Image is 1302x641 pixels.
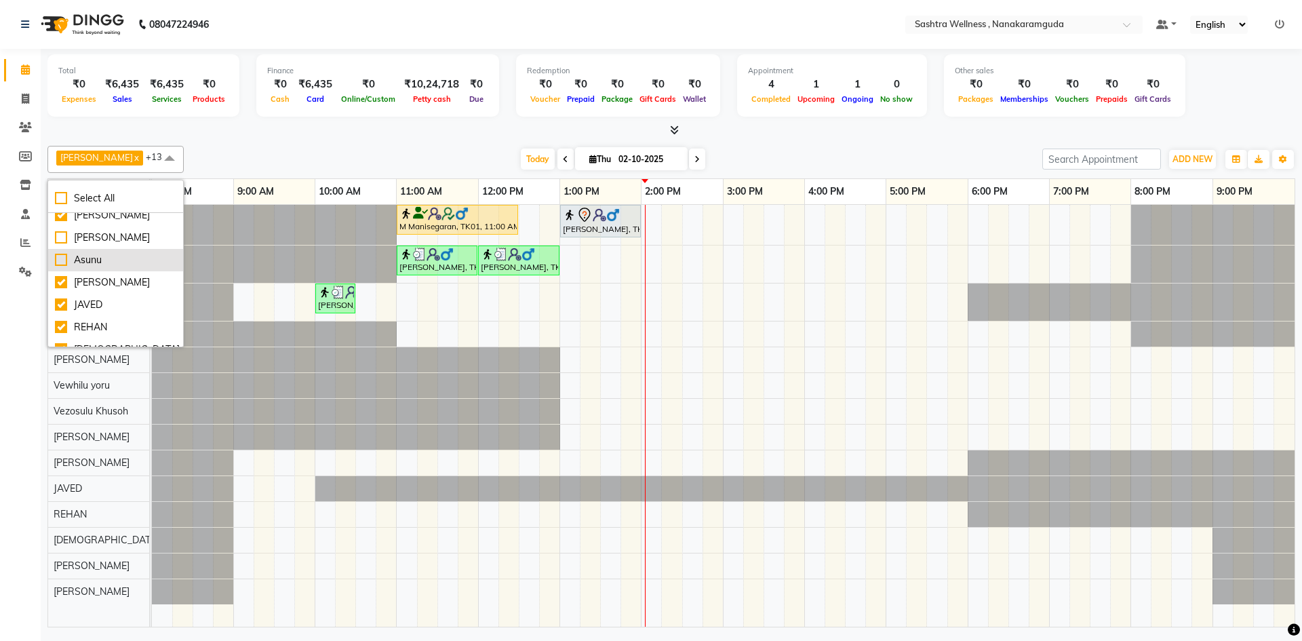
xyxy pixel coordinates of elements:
span: Vouchers [1052,94,1092,104]
span: Today [521,149,555,170]
div: ₹6,435 [100,77,144,92]
span: Card [303,94,328,104]
span: Cash [267,94,293,104]
span: [PERSON_NAME] [54,585,130,598]
div: ₹0 [636,77,679,92]
a: x [133,152,139,163]
span: Expenses [58,94,100,104]
span: [PERSON_NAME] [54,431,130,443]
div: Select All [55,191,176,206]
span: ADD NEW [1172,154,1212,164]
div: Asunu [55,253,176,267]
div: [PERSON_NAME] [55,208,176,222]
span: Gift Cards [1131,94,1175,104]
span: Voucher [527,94,564,104]
input: 2025-10-02 [614,149,682,170]
div: [PERSON_NAME], TK04, 01:00 PM-02:00 PM, NEAR BUY VOUCHERS - Aroma Classic Full Body Massage(60 mi... [561,207,639,235]
span: Petty cash [410,94,454,104]
div: ₹0 [679,77,709,92]
div: Total [58,65,229,77]
div: ₹10,24,718 [399,77,465,92]
div: ₹6,435 [293,77,338,92]
a: 2:00 PM [642,182,684,201]
div: Redemption [527,65,709,77]
a: 12:00 PM [479,182,527,201]
div: M Manisegaran, TK01, 11:00 AM-12:30 PM, CLASSIC MASSAGES -Deep Tissue Massage (90 mins ) [398,207,517,233]
a: 3:00 PM [724,182,766,201]
span: Vezosulu Khusoh [54,405,128,417]
span: Completed [748,94,794,104]
a: 4:00 PM [805,182,848,201]
span: Upcoming [794,94,838,104]
button: ADD NEW [1169,150,1216,169]
div: ₹0 [58,77,100,92]
span: Package [598,94,636,104]
span: Sales [109,94,136,104]
span: Due [466,94,487,104]
div: Appointment [748,65,916,77]
div: ₹6,435 [144,77,189,92]
div: 1 [838,77,877,92]
a: 8:00 PM [1131,182,1174,201]
span: [PERSON_NAME] [54,353,130,366]
a: 1:00 PM [560,182,603,201]
span: Vewhilu yoru [54,379,110,391]
span: Prepaid [564,94,598,104]
div: 1 [794,77,838,92]
a: 9:00 AM [234,182,277,201]
div: ₹0 [598,77,636,92]
img: logo [35,5,127,43]
span: +13 [146,151,172,162]
span: JAVED [54,482,82,494]
a: 9:00 PM [1213,182,1256,201]
b: 08047224946 [149,5,209,43]
div: ₹0 [1092,77,1131,92]
span: Thu [586,154,614,164]
div: REHAN [55,320,176,334]
div: ₹0 [997,77,1052,92]
span: No show [877,94,916,104]
div: [DEMOGRAPHIC_DATA] [55,343,176,357]
span: REHAN [54,508,87,520]
input: Search Appointment [1042,149,1161,170]
div: ₹0 [267,77,293,92]
div: ₹0 [955,77,997,92]
span: Gift Cards [636,94,679,104]
div: [PERSON_NAME], TK05, 10:00 AM-10:30 AM, HAIR CUT FOR MEN -[PERSON_NAME] Design [317,286,354,311]
a: 7:00 PM [1050,182,1092,201]
span: Products [189,94,229,104]
span: Prepaids [1092,94,1131,104]
div: Finance [267,65,488,77]
div: [PERSON_NAME] [55,275,176,290]
span: [DEMOGRAPHIC_DATA] [54,534,159,546]
div: ₹0 [564,77,598,92]
a: 5:00 PM [886,182,929,201]
a: 6:00 PM [968,182,1011,201]
div: JAVED [55,298,176,312]
span: [PERSON_NAME] [60,152,133,163]
span: Online/Custom [338,94,399,104]
span: Services [149,94,185,104]
span: Wallet [679,94,709,104]
div: 4 [748,77,794,92]
span: Ongoing [838,94,877,104]
div: 0 [877,77,916,92]
div: ₹0 [189,77,229,92]
div: ₹0 [465,77,488,92]
div: [PERSON_NAME], TK03, 12:00 PM-01:00 PM, CLASSIC MASSAGES -Neck and Back & Shoulder ( 60 mins ) [479,248,558,273]
div: ₹0 [1052,77,1092,92]
div: ₹0 [1131,77,1175,92]
span: [PERSON_NAME] [54,560,130,572]
div: [PERSON_NAME] [55,231,176,245]
a: 10:00 AM [315,182,364,201]
span: Packages [955,94,997,104]
div: Other sales [955,65,1175,77]
div: [PERSON_NAME], TK02, 11:00 AM-12:00 PM, CLASSIC MASSAGES -Deep Tissue Massage ( 60 mins ) [398,248,476,273]
div: ₹0 [527,77,564,92]
a: 11:00 AM [397,182,446,201]
span: [PERSON_NAME] [54,457,130,469]
span: Memberships [997,94,1052,104]
div: ₹0 [338,77,399,92]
